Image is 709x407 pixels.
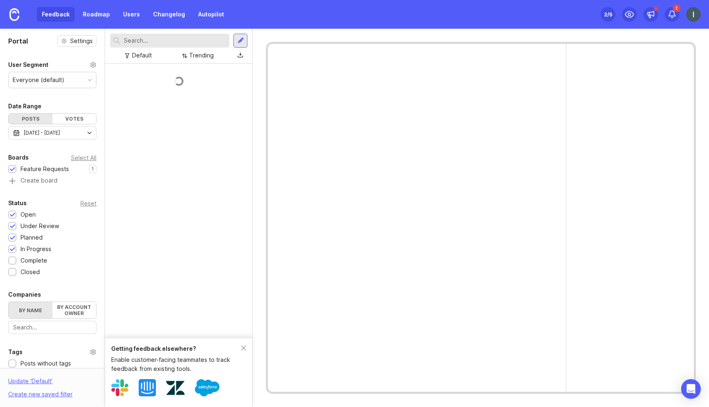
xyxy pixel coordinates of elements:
a: Changelog [148,7,190,22]
div: Posts without tags [21,359,71,368]
svg: toggle icon [83,130,96,136]
div: Open [21,210,36,219]
div: Tags [8,347,23,357]
input: Search... [13,323,91,332]
a: Autopilot [193,7,229,22]
div: Companies [8,290,41,300]
div: Create new saved filter [8,390,73,399]
img: Intercom logo [139,379,156,396]
input: Search... [124,36,226,45]
label: By name [9,302,53,318]
div: Open Intercom Messenger [681,379,701,399]
button: Settings [57,35,96,47]
div: [DATE] - [DATE] [24,128,60,137]
a: Users [118,7,145,22]
span: 1 [673,5,680,12]
img: Slack logo [111,379,128,396]
div: User Segment [8,60,48,70]
div: Posts [9,114,53,124]
div: Everyone (default) [13,75,64,85]
div: Getting feedback elsewhere? [111,344,241,353]
div: Status [8,198,27,208]
div: 2 /5 [604,9,612,20]
img: Salesforce logo [195,375,220,400]
img: Zendesk logo [166,379,185,397]
button: 2/5 [601,7,615,22]
label: By account owner [53,302,96,318]
div: Votes [53,114,96,124]
div: Feature Requests [21,165,69,174]
div: Boards [8,153,29,162]
div: Trending [189,51,214,60]
div: Select All [71,155,96,160]
div: Reset [80,201,96,206]
h1: Portal [8,36,28,46]
a: Create board [8,178,96,185]
div: Closed [21,268,40,277]
div: Planned [21,233,43,242]
span: Settings [70,37,93,45]
div: Enable customer-facing teammates to track feedback from existing tools. [111,355,241,373]
div: Under Review [21,222,59,231]
div: In Progress [21,245,51,254]
div: Default [132,51,152,60]
div: Update ' Default ' [8,377,53,390]
img: Integrations QA [686,7,701,22]
img: Canny Home [9,8,19,21]
p: 1 [91,166,94,172]
div: Complete [21,256,47,265]
a: Roadmap [78,7,115,22]
div: Date Range [8,101,41,111]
